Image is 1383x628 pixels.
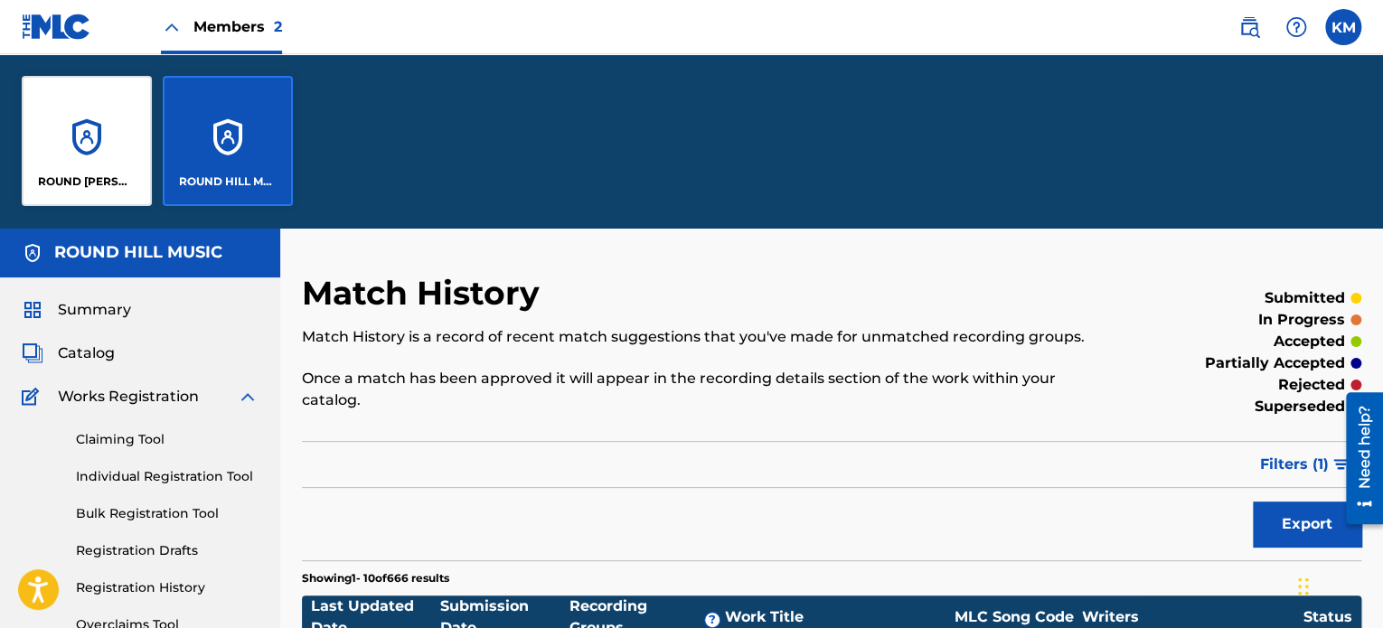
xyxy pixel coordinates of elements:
h5: ROUND HILL MUSIC [54,242,222,263]
p: partially accepted [1205,352,1345,374]
span: Summary [58,299,131,321]
p: rejected [1278,374,1345,396]
button: Filters (1) [1249,442,1361,487]
span: 2 [274,18,282,35]
div: Drag [1298,559,1309,614]
a: Individual Registration Tool [76,467,259,486]
a: Claiming Tool [76,430,259,449]
div: MLC Song Code [946,606,1082,628]
span: Works Registration [58,386,199,408]
a: CatalogCatalog [22,342,115,364]
div: Work Title [725,606,946,628]
img: help [1285,16,1307,38]
a: Bulk Registration Tool [76,504,259,523]
img: Summary [22,299,43,321]
button: Export [1253,501,1361,547]
span: Catalog [58,342,115,364]
img: Works Registration [22,386,45,408]
p: submitted [1265,287,1345,309]
img: Accounts [22,242,43,264]
a: AccountsROUND HILL MUSIC [163,76,293,206]
a: Registration Drafts [76,541,259,560]
iframe: Chat Widget [1293,541,1383,628]
a: Registration History [76,578,259,597]
img: search [1238,16,1260,38]
div: User Menu [1325,9,1361,45]
a: AccountsROUND [PERSON_NAME], LLC [22,76,152,206]
p: accepted [1274,331,1345,352]
img: Catalog [22,342,43,364]
p: superseded [1255,396,1345,417]
p: ROUND HILL MUSIC [179,173,278,190]
img: expand [237,386,259,408]
p: in progress [1258,309,1345,331]
p: Once a match has been approved it will appear in the recording details section of the work within... [302,368,1117,411]
a: Public Search [1231,9,1267,45]
span: Members [193,16,282,37]
p: Match History is a record of recent match suggestions that you've made for unmatched recording gr... [302,326,1117,348]
iframe: Resource Center [1332,386,1383,531]
p: ROUND HILL CARLIN, LLC [38,173,136,190]
h2: Match History [302,273,549,314]
span: ? [705,613,720,627]
a: SummarySummary [22,299,131,321]
img: Close [161,16,183,38]
img: MLC Logo [22,14,91,40]
div: Help [1278,9,1314,45]
span: Filters ( 1 ) [1260,454,1329,475]
p: Showing 1 - 10 of 666 results [302,570,449,586]
div: Writers [1082,606,1303,628]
